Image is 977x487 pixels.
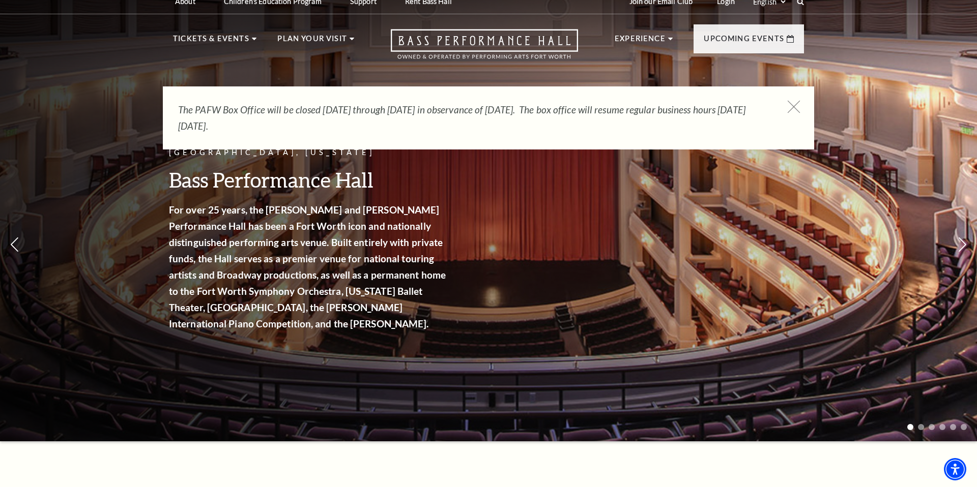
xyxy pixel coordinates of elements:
p: Tickets & Events [173,33,249,51]
p: Experience [615,33,666,51]
em: The PAFW Box Office will be closed [DATE] through [DATE] in observance of [DATE]. The box office ... [178,104,745,132]
a: Open this option [354,29,615,69]
div: Accessibility Menu [944,458,966,480]
p: Plan Your Visit [277,33,347,51]
h3: Bass Performance Hall [169,167,449,193]
strong: For over 25 years, the [PERSON_NAME] and [PERSON_NAME] Performance Hall has been a Fort Worth ico... [169,204,446,329]
p: Upcoming Events [704,33,784,51]
p: [GEOGRAPHIC_DATA], [US_STATE] [169,146,449,159]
